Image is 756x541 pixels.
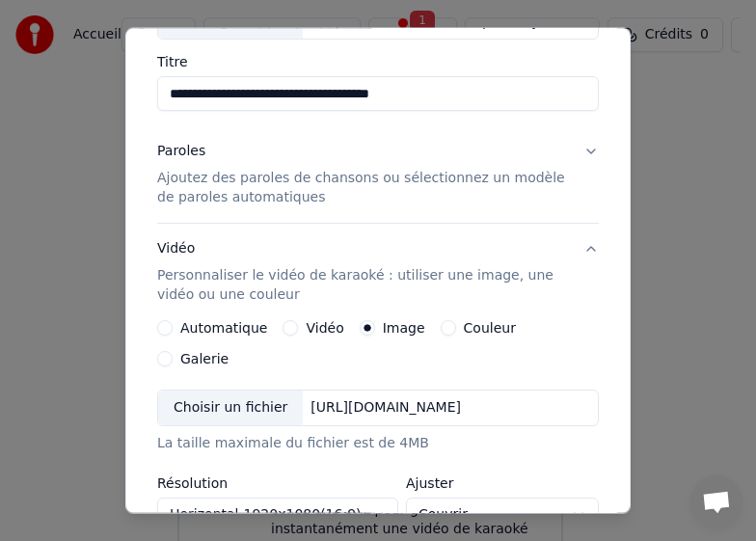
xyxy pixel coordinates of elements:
label: Titre [157,55,599,68]
label: Couleur [464,321,516,335]
div: Choisir un fichier [158,4,303,39]
div: Vidéo [157,239,568,305]
div: [URL][DOMAIN_NAME] [303,398,469,418]
label: Galerie [180,352,229,365]
div: Choisir un fichier [158,391,303,425]
label: Ajuster [406,476,599,490]
p: Ajoutez des paroles de chansons ou sélectionnez un modèle de paroles automatiques [157,169,568,207]
div: La taille maximale du fichier est de 4MB [157,434,599,453]
label: Image [383,321,425,335]
label: Vidéo [306,321,343,335]
label: Résolution [157,476,398,490]
label: Automatique [180,321,267,335]
button: VidéoPersonnaliser le vidéo de karaoké : utiliser une image, une vidéo ou une couleur [157,224,599,320]
div: Paroles [157,142,205,161]
button: ParolesAjoutez des paroles de chansons ou sélectionnez un modèle de paroles automatiques [157,126,599,223]
p: Personnaliser le vidéo de karaoké : utiliser une image, une vidéo ou une couleur [157,266,568,305]
div: C:\Users\Pc\Downloads\Mpivahiny - [PERSON_NAME] [music].mp3 [303,12,598,31]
